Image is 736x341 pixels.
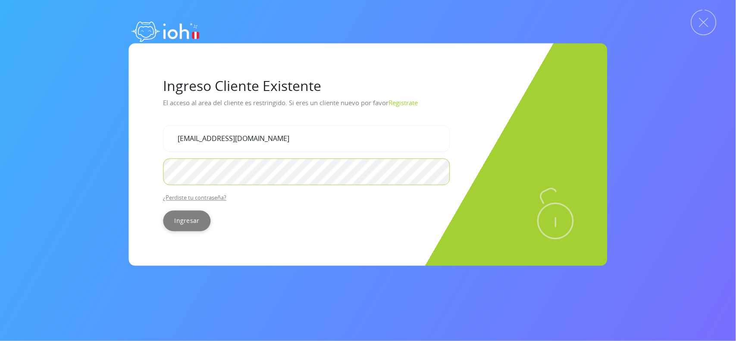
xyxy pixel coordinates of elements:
[389,98,418,107] a: Registrate
[691,9,717,35] img: Cerrar
[163,125,450,152] input: Tu correo
[129,13,202,47] img: logo
[163,194,227,202] a: ¿Perdiste tu contraseña?
[163,78,573,94] h1: Ingreso Cliente Existente
[163,211,211,232] input: Ingresar
[163,96,573,118] p: El acceso al area del cliente es restringido. Si eres un cliente nuevo por favor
